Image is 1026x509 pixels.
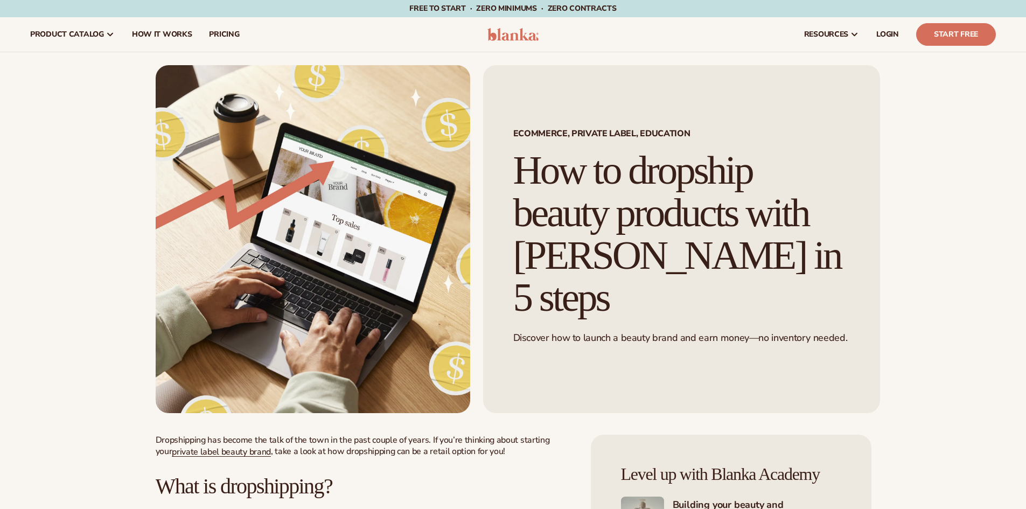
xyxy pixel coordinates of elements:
[795,17,868,52] a: resources
[487,28,539,41] img: logo
[409,3,616,13] span: Free to start · ZERO minimums · ZERO contracts
[513,149,850,319] h1: How to dropship beauty products with [PERSON_NAME] in 5 steps
[156,435,570,457] p: Dropshipping has become the talk of the town in the past couple of years. If you’re thinking abou...
[513,129,850,138] span: Ecommerce, Private Label, EDUCATION
[30,30,104,39] span: product catalog
[156,65,470,413] img: Growing money with ecommerce
[621,465,841,484] h4: Level up with Blanka Academy
[172,446,271,458] a: private label beauty brand
[804,30,848,39] span: resources
[868,17,908,52] a: LOGIN
[200,17,248,52] a: pricing
[513,332,850,344] p: Discover how to launch a beauty brand and earn money—no inventory needed.
[156,475,570,498] h2: What is dropshipping?
[123,17,201,52] a: How It Works
[22,17,123,52] a: product catalog
[132,30,192,39] span: How It Works
[209,30,239,39] span: pricing
[876,30,899,39] span: LOGIN
[916,23,996,46] a: Start Free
